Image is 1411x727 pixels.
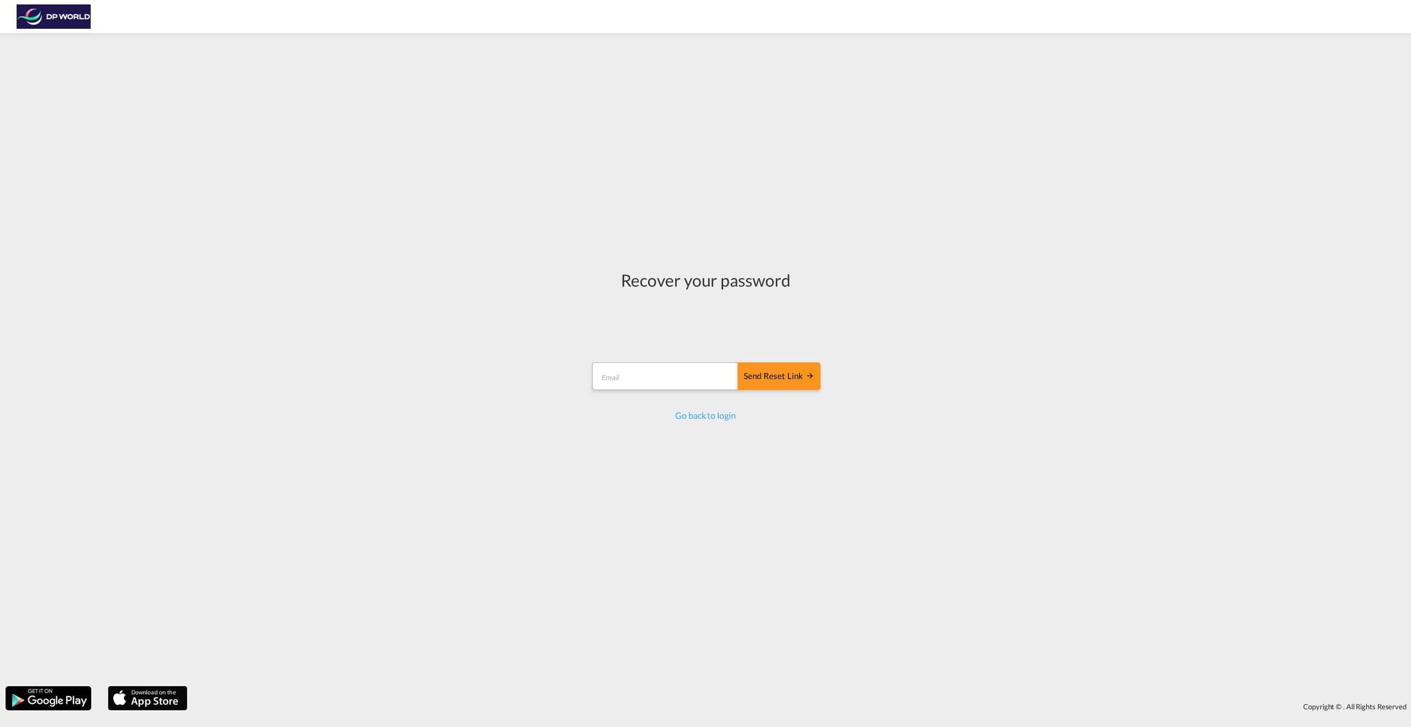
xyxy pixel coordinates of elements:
img: google.png [4,685,92,712]
input: Email [592,362,739,390]
a: Go back to login [675,410,735,420]
iframe: reCAPTCHA [621,303,790,346]
div: Copyright © . All Rights Reserved [193,697,1411,716]
img: apple.png [107,685,189,712]
button: SEND RESET LINK [738,362,821,390]
md-icon: icon-arrow-right [806,371,814,380]
div: Recover your password [590,268,821,292]
div: Send reset link [744,370,814,383]
img: c08ca190194411f088ed0f3ba295208c.png [17,4,91,29]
